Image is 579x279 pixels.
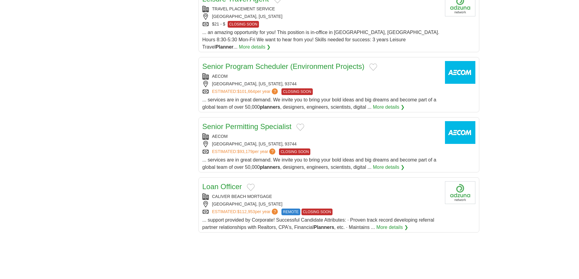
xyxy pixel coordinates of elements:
[212,88,279,95] a: ESTIMATED:$101,664per year?
[314,225,334,230] strong: Planners
[272,209,278,215] span: ?
[237,149,253,154] span: $93,179
[202,13,440,20] div: [GEOGRAPHIC_DATA], [US_STATE]
[281,209,300,215] span: REMOTE
[260,104,280,110] strong: planners
[202,122,291,131] a: Senior Permitting Specialist
[212,134,228,139] a: AECOM
[373,164,405,171] a: More details ❯
[269,148,275,155] span: ?
[202,21,440,28] div: $21 - $
[373,104,405,111] a: More details ❯
[202,30,439,49] span: ... an amazing opportunity for you! This position is in-office in [GEOGRAPHIC_DATA], [GEOGRAPHIC_...
[228,21,259,28] span: CLOSING SOON
[202,182,242,191] a: Loan Officer
[202,201,440,207] div: [GEOGRAPHIC_DATA], [US_STATE]
[212,209,279,215] a: ESTIMATED:$112,953per year?
[237,209,255,214] span: $112,953
[296,124,304,131] button: Add to favorite jobs
[279,148,310,155] span: CLOSING SOON
[212,74,228,79] a: AECOM
[445,181,475,204] img: Company logo
[445,121,475,144] img: AECOM logo
[202,97,436,110] span: ... services are in great demand. We invite you to bring your bold ideas and big dreams and becom...
[247,184,255,191] button: Add to favorite jobs
[202,157,436,170] span: ... services are in great demand. We invite you to bring your bold ideas and big dreams and becom...
[260,165,280,170] strong: planners
[239,43,271,51] a: More details ❯
[445,61,475,84] img: AECOM logo
[281,88,313,95] span: CLOSING SOON
[202,193,440,200] div: CALIVER BEACH MORTGAGE
[202,81,440,87] div: [GEOGRAPHIC_DATA], [US_STATE], 93744
[202,217,434,230] span: ... support provided by Corporate! Successful Candidate Attributes: · Proven track record develop...
[202,141,440,147] div: [GEOGRAPHIC_DATA], [US_STATE], 93744
[272,88,278,94] span: ?
[302,209,333,215] span: CLOSING SOON
[202,62,365,70] a: Senior Program Scheduler (Environment Projects)
[212,148,277,155] a: ESTIMATED:$93,179per year?
[369,63,377,71] button: Add to favorite jobs
[215,44,233,49] strong: Planner
[376,224,408,231] a: More details ❯
[237,89,255,94] span: $101,664
[202,6,440,12] div: TRAVEL PLACEMENT SERVICE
